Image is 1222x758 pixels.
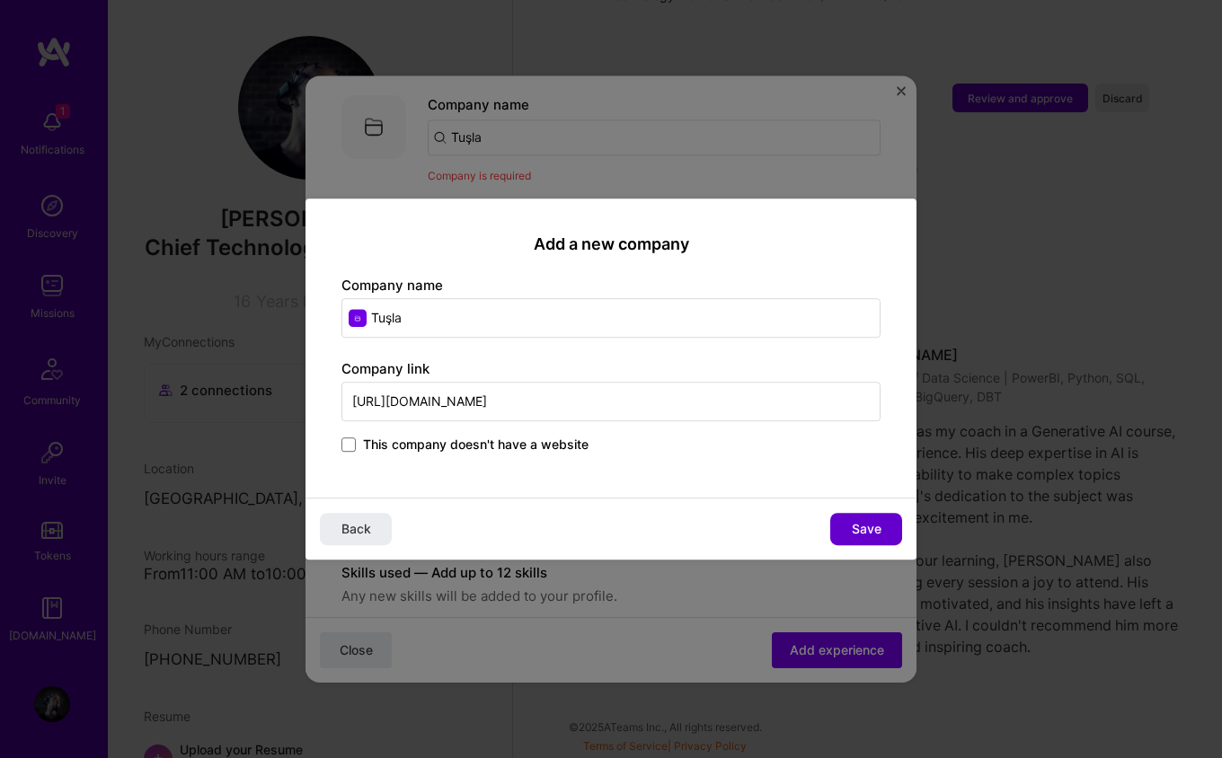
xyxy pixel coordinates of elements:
[341,298,881,338] input: Enter name
[830,513,902,545] button: Save
[341,520,371,538] span: Back
[852,520,881,538] span: Save
[341,382,881,421] input: Enter link
[363,436,589,454] span: This company doesn't have a website
[341,234,881,254] h2: Add a new company
[341,360,429,377] label: Company link
[341,277,443,294] label: Company name
[320,513,392,545] button: Back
